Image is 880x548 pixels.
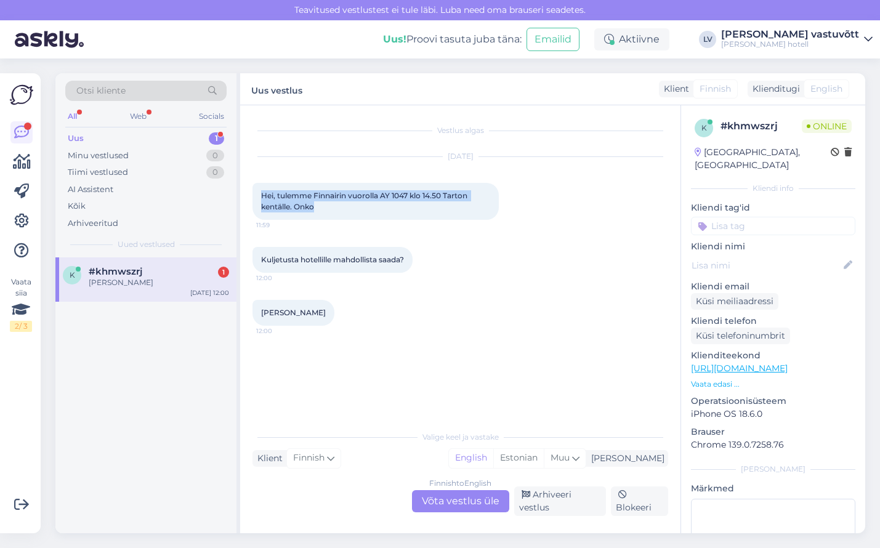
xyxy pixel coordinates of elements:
[695,146,831,172] div: [GEOGRAPHIC_DATA], [GEOGRAPHIC_DATA]
[68,217,118,230] div: Arhiveeritud
[691,408,855,421] p: iPhone OS 18.6.0
[68,132,84,145] div: Uus
[10,276,32,332] div: Vaata siia
[206,150,224,162] div: 0
[691,464,855,475] div: [PERSON_NAME]
[412,490,509,512] div: Võta vestlus üle
[691,349,855,362] p: Klienditeekond
[206,166,224,179] div: 0
[527,28,579,51] button: Emailid
[293,451,325,465] span: Finnish
[68,150,129,162] div: Minu vestlused
[256,273,302,283] span: 12:00
[586,452,664,465] div: [PERSON_NAME]
[699,31,716,48] div: LV
[10,321,32,332] div: 2 / 3
[748,83,800,95] div: Klienditugi
[383,32,522,47] div: Proovi tasuta juba täna:
[261,191,469,211] span: Hei, tulemme Finnairin vuorolla AY 1047 klo 14.50 Tarton kentälle. Onko
[89,277,229,288] div: [PERSON_NAME]
[76,84,126,97] span: Otsi kliente
[594,28,669,50] div: Aktiivne
[256,220,302,230] span: 11:59
[691,315,855,328] p: Kliendi telefon
[10,83,33,107] img: Askly Logo
[721,30,859,39] div: [PERSON_NAME] vastuvõtt
[68,200,86,212] div: Kõik
[691,328,790,344] div: Küsi telefoninumbrit
[252,432,668,443] div: Valige keel ja vastake
[252,151,668,162] div: [DATE]
[196,108,227,124] div: Socials
[261,308,326,317] span: [PERSON_NAME]
[218,267,229,278] div: 1
[261,255,404,264] span: Kuljetusta hotellille mahdollista saada?
[691,425,855,438] p: Brauser
[691,201,855,214] p: Kliendi tag'id
[68,166,128,179] div: Tiimi vestlused
[449,449,493,467] div: English
[118,239,175,250] span: Uued vestlused
[252,452,283,465] div: Klient
[89,266,142,277] span: #khmwszrj
[65,108,79,124] div: All
[691,293,778,310] div: Küsi meiliaadressi
[701,123,707,132] span: k
[700,83,731,95] span: Finnish
[68,183,113,196] div: AI Assistent
[721,119,802,134] div: # khmwszrj
[691,482,855,495] p: Märkmed
[127,108,149,124] div: Web
[429,478,491,489] div: Finnish to English
[70,270,75,280] span: k
[692,259,841,272] input: Lisa nimi
[514,486,606,516] div: Arhiveeri vestlus
[611,486,668,516] div: Blokeeri
[691,379,855,390] p: Vaata edasi ...
[251,81,302,97] label: Uus vestlus
[721,30,873,49] a: [PERSON_NAME] vastuvõtt[PERSON_NAME] hotell
[810,83,842,95] span: English
[190,288,229,297] div: [DATE] 12:00
[802,119,852,133] span: Online
[256,326,302,336] span: 12:00
[691,240,855,253] p: Kliendi nimi
[551,452,570,463] span: Muu
[691,217,855,235] input: Lisa tag
[383,33,406,45] b: Uus!
[252,125,668,136] div: Vestlus algas
[691,363,788,374] a: [URL][DOMAIN_NAME]
[691,395,855,408] p: Operatsioonisüsteem
[691,183,855,194] div: Kliendi info
[493,449,544,467] div: Estonian
[209,132,224,145] div: 1
[659,83,689,95] div: Klient
[691,280,855,293] p: Kliendi email
[691,438,855,451] p: Chrome 139.0.7258.76
[721,39,859,49] div: [PERSON_NAME] hotell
